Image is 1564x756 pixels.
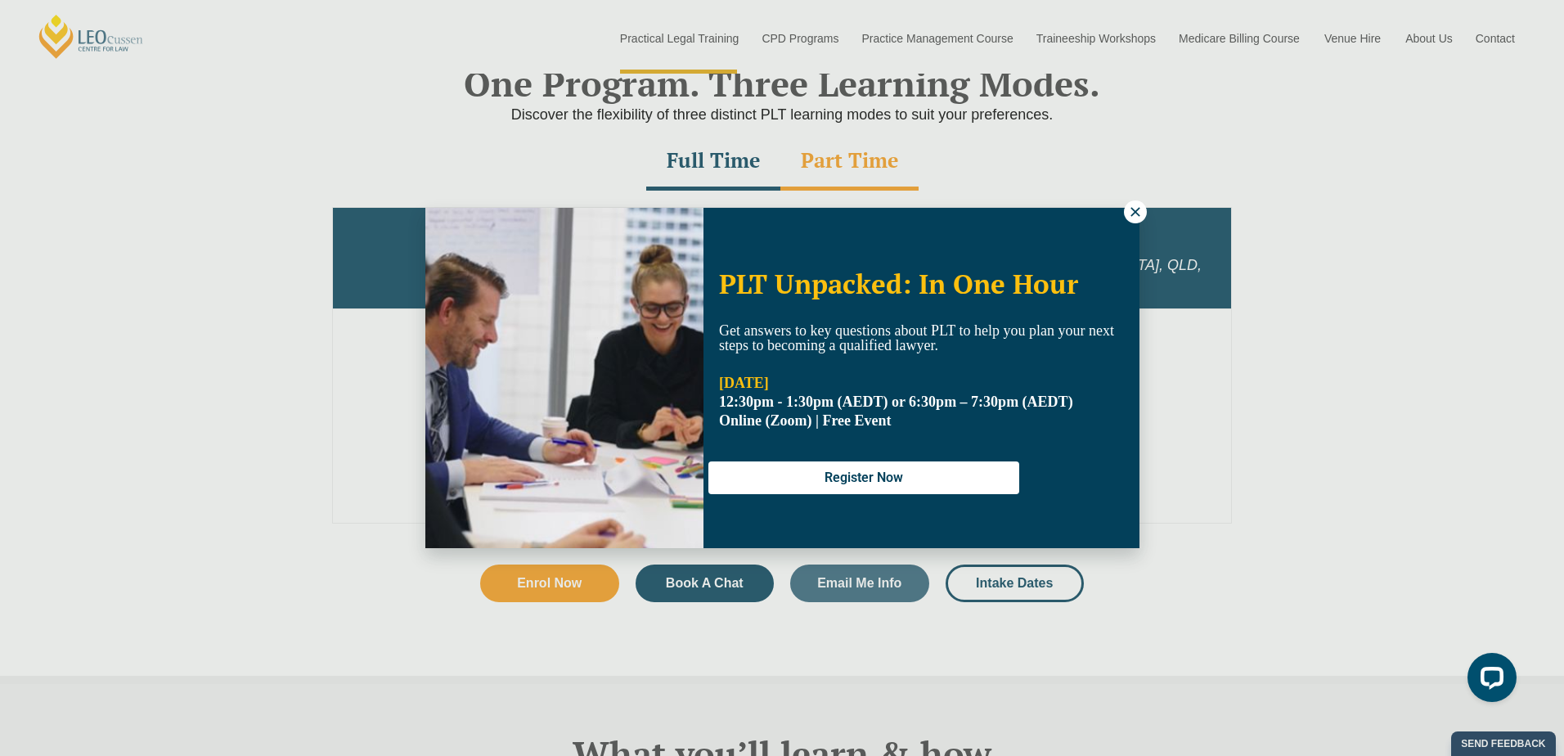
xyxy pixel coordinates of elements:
span: PLT Unpacked: In One Hour [719,266,1078,301]
button: Register Now [708,461,1019,494]
strong: [DATE] [719,375,769,391]
strong: 12:30pm - 1:30pm (AEDT) or 6:30pm – 7:30pm (AEDT) [719,394,1073,410]
button: Close [1124,200,1147,223]
img: Woman in yellow blouse holding folders looking to the right and smiling [425,208,703,548]
span: Online (Zoom) | Free Event [719,412,892,429]
span: Get answers to key questions about PLT to help you plan your next steps to becoming a qualified l... [719,322,1114,353]
iframe: LiveChat chat widget [1454,646,1523,715]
